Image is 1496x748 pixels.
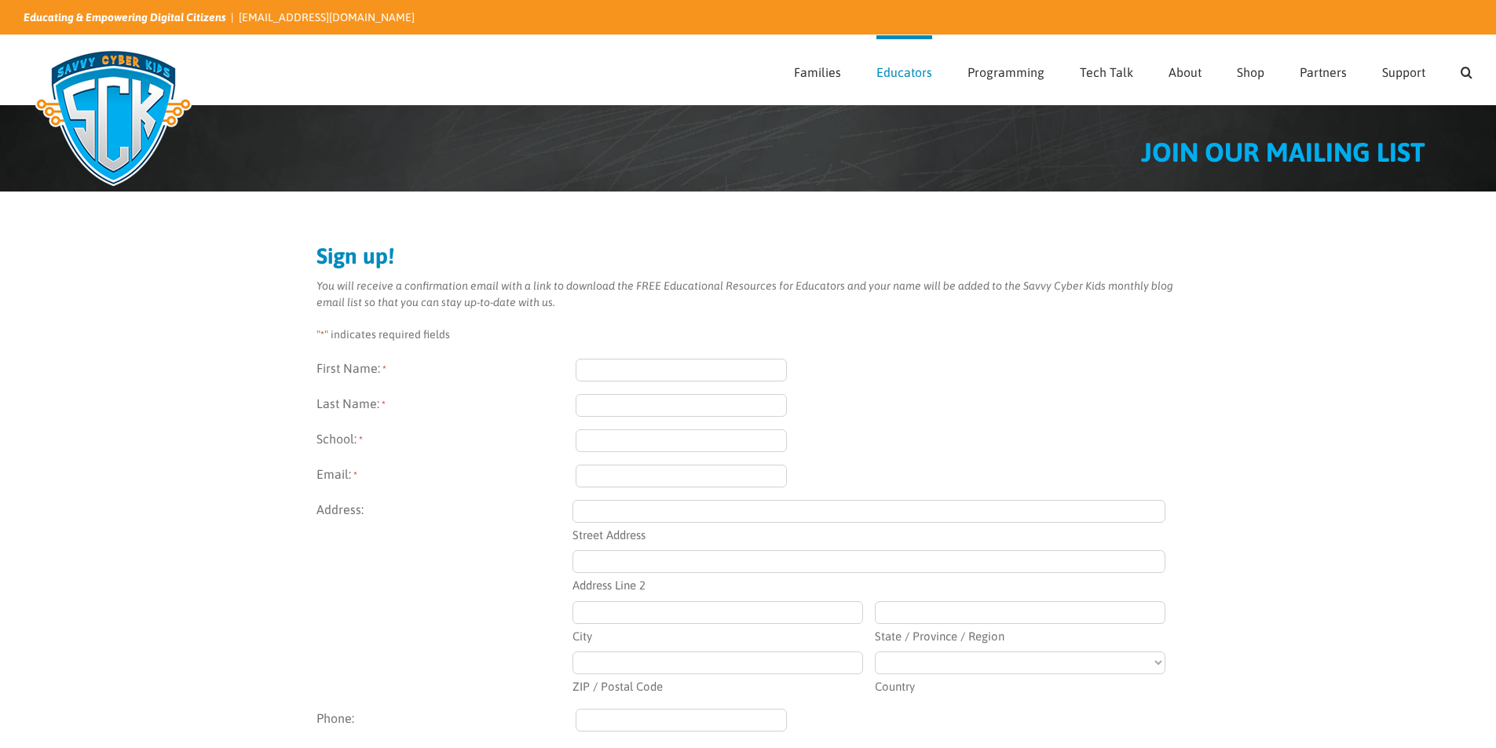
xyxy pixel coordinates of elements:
span: Families [794,66,841,78]
em: You will receive a confirmation email with a link to download the FREE Educational Resources for ... [316,279,1173,308]
label: City [572,624,863,646]
a: [EMAIL_ADDRESS][DOMAIN_NAME] [239,11,415,24]
a: Families [794,35,841,104]
span: About [1169,66,1202,78]
a: Educators [876,35,932,104]
span: Support [1382,66,1425,78]
a: Tech Talk [1080,35,1133,104]
a: About [1169,35,1202,104]
label: ZIP / Postal Code [572,674,863,696]
span: JOIN OUR MAILING LIST [1141,137,1425,167]
legend: Address: [316,500,576,519]
span: Tech Talk [1080,66,1133,78]
i: Educating & Empowering Digital Citizens [24,11,226,24]
nav: Main Menu [794,35,1472,104]
a: Search [1461,35,1472,104]
p: " " indicates required fields [316,327,1180,343]
label: School: [316,429,576,452]
label: Address Line 2 [572,573,1165,595]
label: Email: [316,465,576,487]
h2: Sign up! [316,245,1180,267]
img: Savvy Cyber Kids Logo [24,39,203,196]
span: Programming [967,66,1044,78]
label: Phone: [316,709,576,732]
label: Last Name: [316,394,576,417]
span: Educators [876,66,932,78]
label: First Name: [316,359,576,381]
a: Partners [1300,35,1347,104]
a: Shop [1237,35,1264,104]
label: Country [875,674,1165,696]
a: Support [1382,35,1425,104]
label: Street Address [572,523,1165,545]
label: State / Province / Region [875,624,1165,646]
a: Programming [967,35,1044,104]
span: Partners [1300,66,1347,78]
span: Shop [1237,66,1264,78]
